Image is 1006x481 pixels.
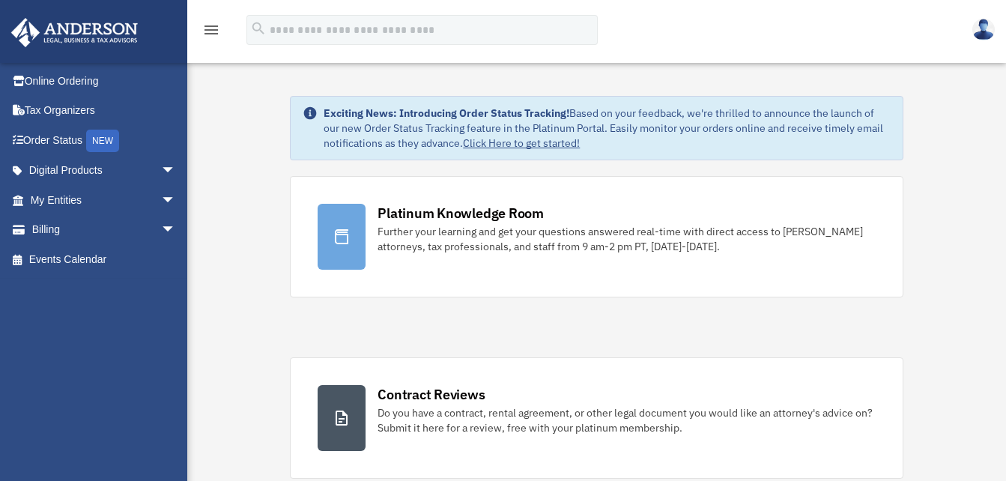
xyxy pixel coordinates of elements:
span: arrow_drop_down [161,185,191,216]
a: Digital Productsarrow_drop_down [10,156,199,186]
div: Do you have a contract, rental agreement, or other legal document you would like an attorney's ad... [378,405,875,435]
span: arrow_drop_down [161,156,191,187]
a: My Entitiesarrow_drop_down [10,185,199,215]
img: User Pic [972,19,995,40]
a: Billingarrow_drop_down [10,215,199,245]
a: Tax Organizers [10,96,199,126]
div: NEW [86,130,119,152]
div: Further your learning and get your questions answered real-time with direct access to [PERSON_NAM... [378,224,875,254]
span: arrow_drop_down [161,215,191,246]
a: menu [202,26,220,39]
a: Order StatusNEW [10,125,199,156]
a: Online Ordering [10,66,199,96]
i: search [250,20,267,37]
strong: Exciting News: Introducing Order Status Tracking! [324,106,569,120]
a: Events Calendar [10,244,199,274]
a: Platinum Knowledge Room Further your learning and get your questions answered real-time with dire... [290,176,903,297]
a: Contract Reviews Do you have a contract, rental agreement, or other legal document you would like... [290,357,903,479]
div: Platinum Knowledge Room [378,204,544,223]
div: Based on your feedback, we're thrilled to announce the launch of our new Order Status Tracking fe... [324,106,890,151]
div: Contract Reviews [378,385,485,404]
i: menu [202,21,220,39]
img: Anderson Advisors Platinum Portal [7,18,142,47]
a: Click Here to get started! [463,136,580,150]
